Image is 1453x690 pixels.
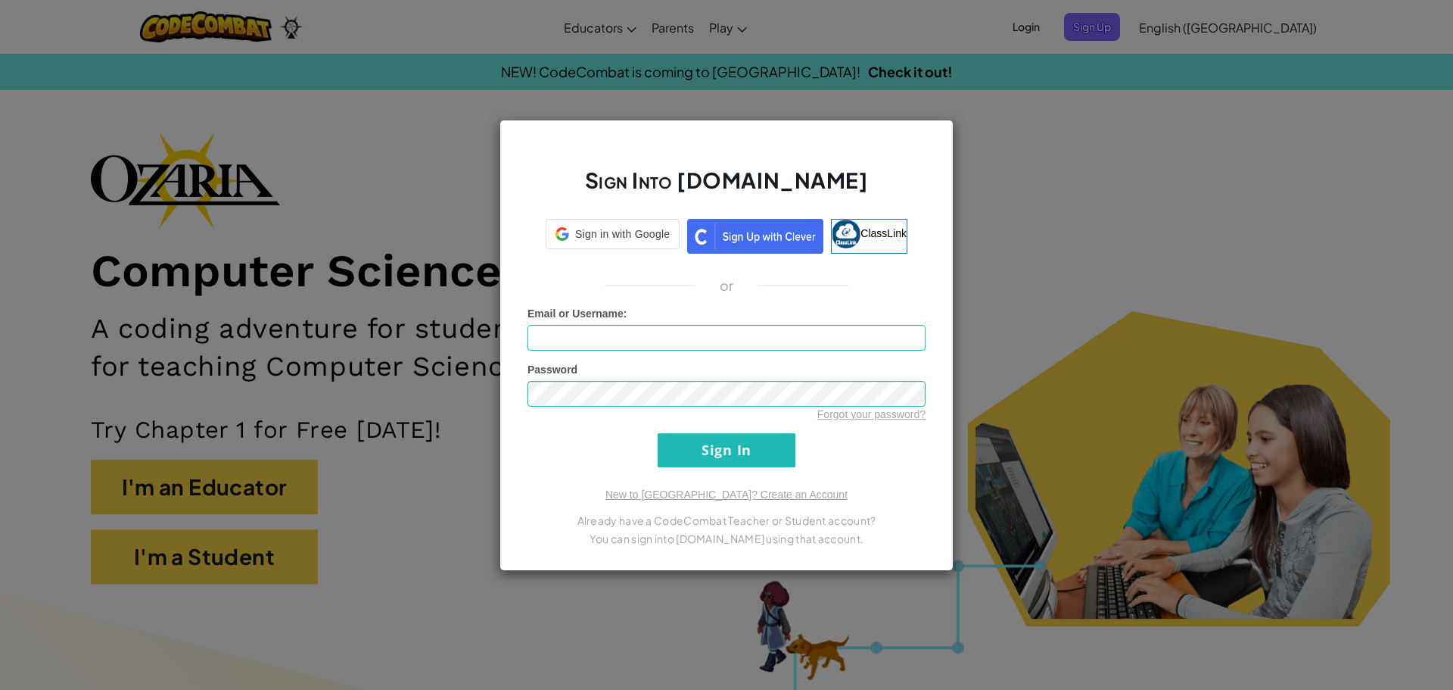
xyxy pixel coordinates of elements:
h2: Sign Into [DOMAIN_NAME] [527,166,926,210]
a: New to [GEOGRAPHIC_DATA]? Create an Account [605,489,848,501]
p: or [720,276,734,295]
div: Sign in with Google [546,219,680,249]
span: ClassLink [860,226,907,239]
label: : [527,306,627,321]
p: You can sign into [DOMAIN_NAME] using that account. [527,529,926,548]
img: classlink-logo-small.png [832,220,860,248]
span: Sign in with Google [575,226,670,242]
p: Already have a CodeCombat Teacher or Student account? [527,511,926,529]
span: Password [527,364,577,376]
a: Forgot your password? [817,408,926,420]
span: Email or Username [527,308,624,320]
a: Sign in with Google [546,219,680,254]
img: clever_sso_button@2x.png [687,219,823,254]
input: Sign In [658,433,795,467]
